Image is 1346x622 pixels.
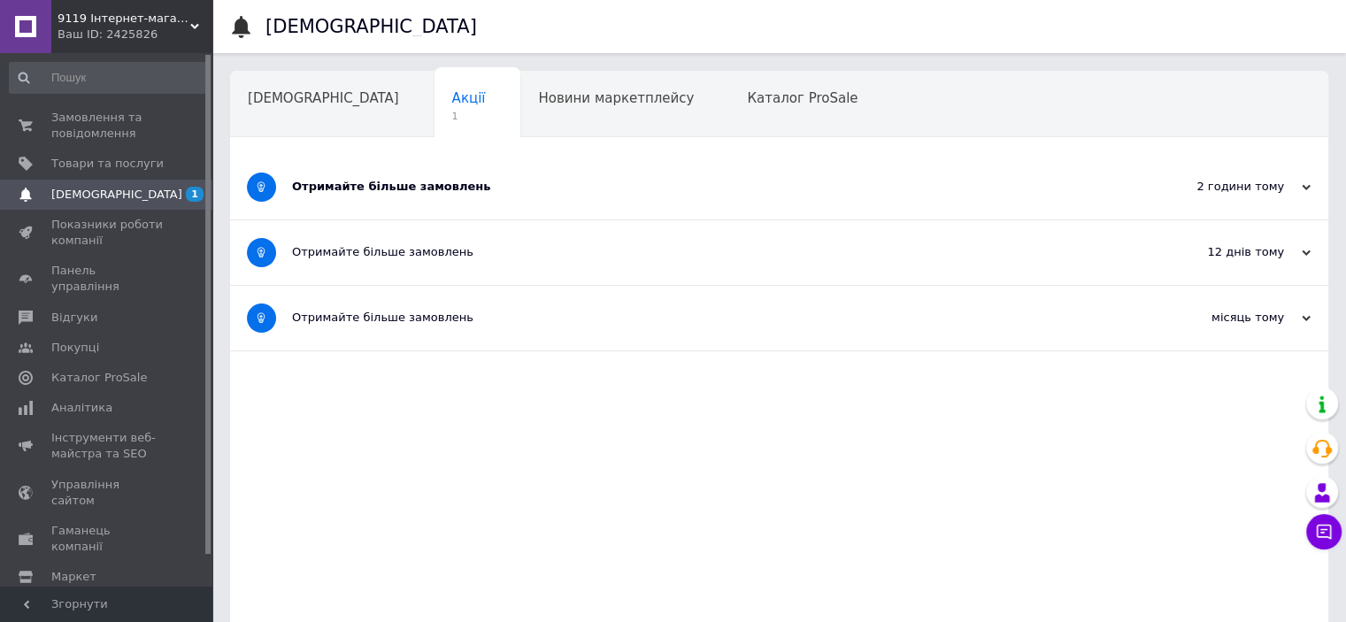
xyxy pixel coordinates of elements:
[51,523,164,555] span: Гаманець компанії
[452,110,486,123] span: 1
[51,263,164,295] span: Панель управління
[9,62,209,94] input: Пошук
[51,187,182,203] span: [DEMOGRAPHIC_DATA]
[292,310,1134,326] div: Отримайте більше замовлень
[51,110,164,142] span: Замовлення та повідомлення
[58,11,190,27] span: 9119 Інтернет-магазин
[1134,179,1311,195] div: 2 години тому
[248,90,399,106] span: [DEMOGRAPHIC_DATA]
[186,187,204,202] span: 1
[58,27,212,42] div: Ваш ID: 2425826
[292,179,1134,195] div: Отримайте більше замовлень
[1134,244,1311,260] div: 12 днів тому
[452,90,486,106] span: Акції
[51,370,147,386] span: Каталог ProSale
[51,217,164,249] span: Показники роботи компанії
[51,430,164,462] span: Інструменти веб-майстра та SEO
[265,16,477,37] h1: [DEMOGRAPHIC_DATA]
[1134,310,1311,326] div: місяць тому
[292,244,1134,260] div: Отримайте більше замовлень
[51,400,112,416] span: Аналітика
[51,310,97,326] span: Відгуки
[1306,514,1342,549] button: Чат з покупцем
[51,569,96,585] span: Маркет
[747,90,858,106] span: Каталог ProSale
[538,90,694,106] span: Новини маркетплейсу
[51,340,99,356] span: Покупці
[51,156,164,172] span: Товари та послуги
[51,477,164,509] span: Управління сайтом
